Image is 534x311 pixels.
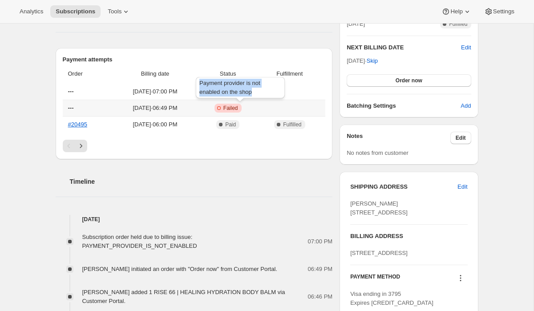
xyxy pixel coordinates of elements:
span: Edit [457,182,467,191]
h4: [DATE] [56,215,333,224]
span: Billing date [113,69,197,78]
span: Fulfilled [449,20,467,28]
span: [PERSON_NAME] [STREET_ADDRESS] [350,200,408,216]
span: Fulfilled [283,121,301,128]
th: Order [63,64,111,84]
span: Skip [367,57,378,65]
span: Failed [223,105,238,112]
button: Analytics [14,5,49,18]
h3: Notes [347,132,450,144]
span: Tools [108,8,121,15]
button: Settings [479,5,520,18]
button: Add [455,99,476,113]
span: 06:49 PM [308,265,333,274]
span: Help [450,8,462,15]
span: Subscription order held due to billing issue: PAYMENT_PROVIDER_IS_NOT_ENABLED [82,234,197,249]
span: Order now [396,77,422,84]
span: Visa ending in 3795 Expires [CREDIT_CARD_DATA] [350,291,433,306]
span: Edit [456,134,466,141]
button: Order now [347,74,471,87]
h3: PAYMENT METHOD [350,273,400,285]
span: Analytics [20,8,43,15]
h3: SHIPPING ADDRESS [350,182,457,191]
nav: Pagination [63,140,326,152]
span: [PERSON_NAME] initiated an order with "Order now" from Customer Portal. [82,266,277,272]
span: Add [461,101,471,110]
a: #20495 [68,121,87,128]
span: Fulfillment [259,69,320,78]
span: 06:46 PM [308,292,333,301]
span: [DATE] · 06:00 PM [113,120,197,129]
button: Edit [461,43,471,52]
span: [DATE] · 07:00 PM [113,87,197,96]
span: [STREET_ADDRESS] [350,250,408,256]
h3: BILLING ADDRESS [350,232,467,241]
button: Edit [450,132,471,144]
span: --- [68,105,74,111]
h2: NEXT BILLING DATE [347,43,461,52]
button: Help [436,5,477,18]
span: [DATE] · [347,57,378,64]
span: [DATE] [347,20,365,28]
button: Next [75,140,87,152]
h2: Timeline [70,177,333,186]
span: Paid [225,121,236,128]
span: --- [68,88,74,95]
span: Settings [493,8,514,15]
button: Edit [452,180,473,194]
h6: Batching Settings [347,101,461,110]
span: Status [202,69,254,78]
span: 07:00 PM [308,237,333,246]
button: Skip [361,54,383,68]
button: Subscriptions [50,5,101,18]
span: [PERSON_NAME] added 1 RISE 66 | HEALING HYDRATION BODY BALM via Customer Portal. [82,289,285,304]
button: Tools [102,5,136,18]
span: No notes from customer [347,149,409,156]
h2: Payment attempts [63,55,326,64]
span: [DATE] · 06:49 PM [113,104,197,113]
span: Subscriptions [56,8,95,15]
